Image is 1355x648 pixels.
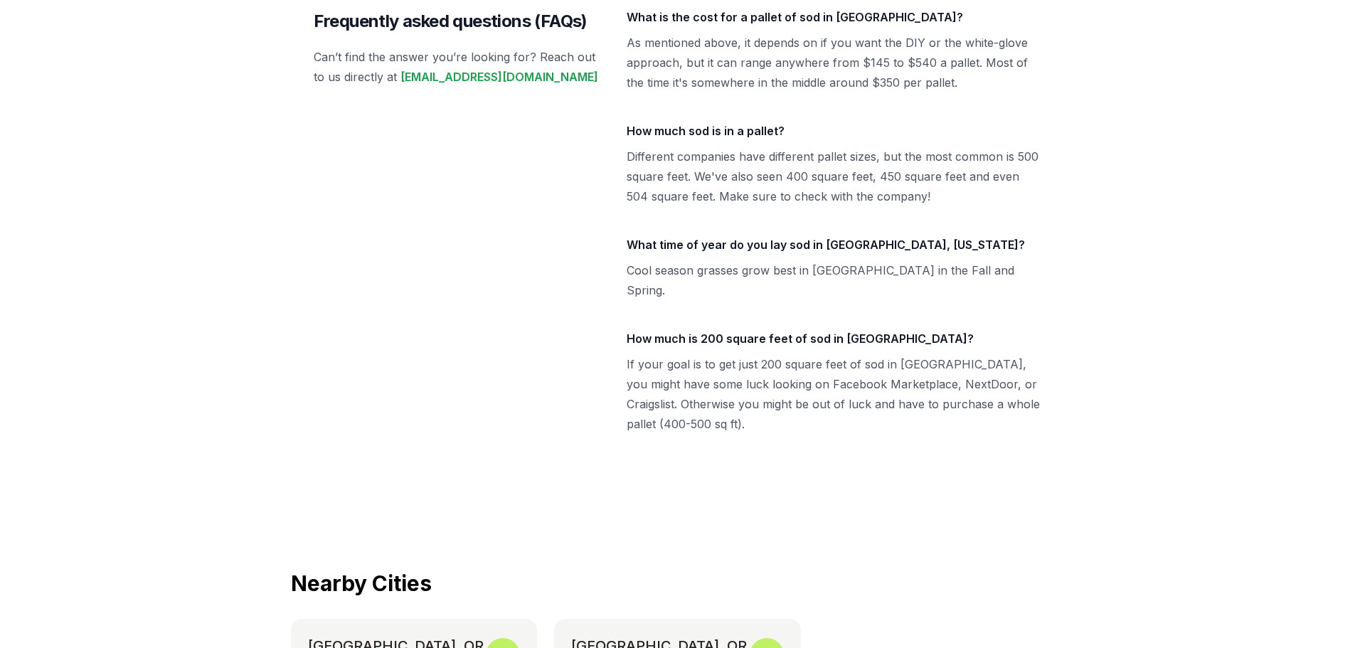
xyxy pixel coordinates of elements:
p: Can’t find the answer you’re looking for? Reach out to us directly at [314,47,604,87]
h2: Nearby Cities [291,570,1065,596]
h3: What time of year do you lay sod in [GEOGRAPHIC_DATA], [US_STATE]? [627,235,1042,255]
h3: How much is 200 square feet of sod in [GEOGRAPHIC_DATA]? [627,329,1042,349]
h2: Frequently asked questions (FAQs) [314,7,604,36]
p: If your goal is to get just 200 square feet of sod in [GEOGRAPHIC_DATA], you might have some luck... [627,354,1042,434]
h3: How much sod is in a pallet? [627,121,1042,141]
p: Cool season grasses grow best in [GEOGRAPHIC_DATA] in the Fall and Spring. [627,260,1042,300]
p: As mentioned above, it depends on if you want the DIY or the white-glove approach, but it can ran... [627,33,1042,92]
p: Different companies have different pallet sizes, but the most common is 500 square feet. We've al... [627,147,1042,206]
a: [EMAIL_ADDRESS][DOMAIN_NAME] [400,70,598,84]
h3: What is the cost for a pallet of sod in [GEOGRAPHIC_DATA]? [627,7,1042,27]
